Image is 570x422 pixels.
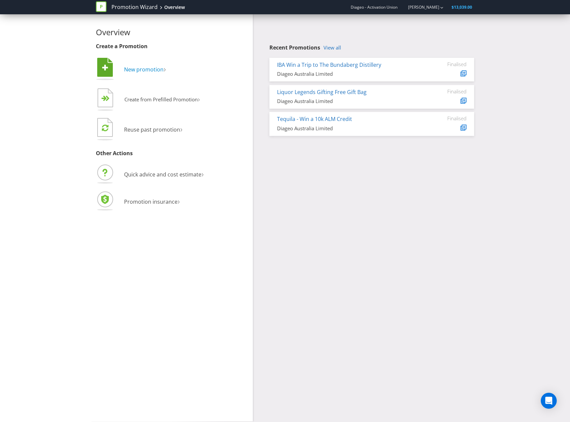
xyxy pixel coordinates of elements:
[96,87,200,113] button: Create from Prefilled Promotion›
[180,123,182,134] span: ›
[427,88,466,94] div: Finalised
[124,126,180,133] span: Reuse past promotion
[106,95,110,102] tspan: 
[96,198,180,205] a: Promotion insurance›
[277,115,352,123] a: Tequila - Win a 10k ALM Credit
[102,64,108,71] tspan: 
[178,195,180,206] span: ›
[96,171,204,178] a: Quick advice and cost estimate›
[269,44,320,51] span: Recent Promotions
[102,124,108,132] tspan: 
[427,115,466,121] div: Finalised
[111,3,158,11] a: Promotion Wizard
[323,45,341,51] a: View all
[541,393,557,409] div: Open Intercom Messenger
[164,63,166,74] span: ›
[96,28,248,37] h2: Overview
[124,198,178,205] span: Promotion insurance
[277,98,417,105] div: Diageo Australia Limited
[277,88,367,96] a: Liquor Legends Gifting Free Gift Bag
[124,171,201,178] span: Quick advice and cost estimate
[124,66,164,73] span: New promotion
[277,70,417,77] div: Diageo Australia Limited
[96,44,248,50] h3: Create a Promotion
[277,61,381,68] a: IBA Win a Trip to The Bundaberg Distillery
[198,94,200,104] span: ›
[351,4,397,10] span: Diageo - Activation Union
[96,151,248,157] h3: Other Actions
[124,96,198,103] span: Create from Prefilled Promotion
[277,125,417,132] div: Diageo Australia Limited
[427,61,466,67] div: Finalised
[164,4,185,11] div: Overview
[401,4,439,10] a: [PERSON_NAME]
[452,4,472,10] span: $13,039.00
[201,168,204,179] span: ›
